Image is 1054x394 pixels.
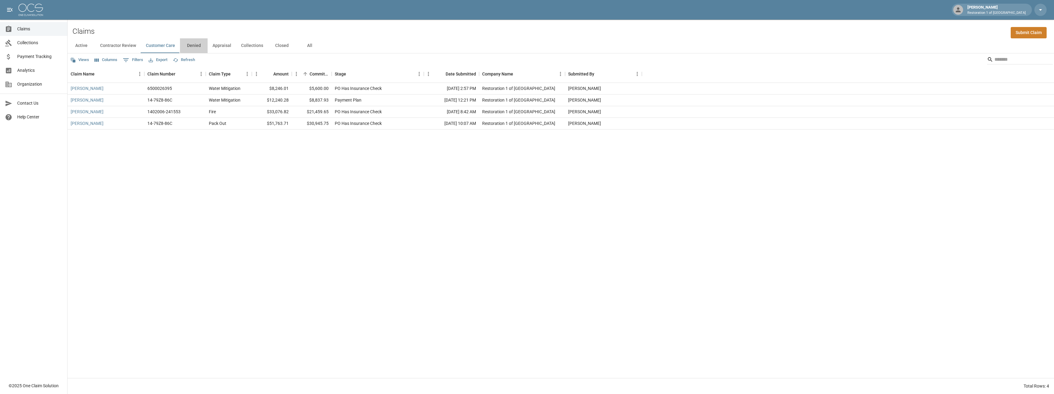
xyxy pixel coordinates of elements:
div: Claim Type [206,65,252,83]
span: Collections [17,40,62,46]
div: Company Name [482,65,513,83]
a: [PERSON_NAME] [71,109,103,115]
div: Claim Number [147,65,175,83]
button: Menu [197,69,206,79]
div: [DATE] 10:07 AM [424,118,479,129]
span: Organization [17,81,62,87]
div: Restoration 1 of Evansville [482,109,555,115]
button: Customer Care [141,38,180,53]
button: Closed [268,38,296,53]
div: Restoration 1 of Evansville [482,97,555,103]
button: Sort [301,70,310,78]
div: Amount [252,65,292,83]
button: Appraisal [208,38,236,53]
div: Date Submitted [446,65,476,83]
div: Committed Amount [292,65,332,83]
div: Water Mitigation [209,97,240,103]
button: Menu [292,69,301,79]
div: Amanda Murry [568,120,601,126]
div: PO Has Insurance Check [335,120,382,126]
span: Contact Us [17,100,62,106]
div: $12,240.28 [252,95,292,106]
div: 6500026395 [147,85,172,91]
div: Company Name [479,65,565,83]
div: Restoration 1 of Evansville [482,85,555,91]
button: Sort [594,70,603,78]
a: [PERSON_NAME] [71,85,103,91]
div: Water Mitigation [209,85,240,91]
div: 14-79Z8-86C [147,97,172,103]
button: Sort [175,70,184,78]
div: Amanda Murry [568,85,601,91]
button: All [296,38,323,53]
button: Sort [95,70,103,78]
div: 1402006-241553 [147,109,181,115]
button: Menu [556,69,565,79]
span: Payment Tracking [17,53,62,60]
button: Menu [424,69,433,79]
div: Claim Type [209,65,231,83]
div: Stage [332,65,424,83]
div: Amanda Murry [568,97,601,103]
div: Stage [335,65,346,83]
div: $21,459.65 [292,106,332,118]
div: $51,763.71 [252,118,292,129]
button: Menu [633,69,642,79]
div: © 2025 One Claim Solution [9,383,59,389]
div: PO Has Insurance Check [335,85,382,91]
div: Restoration 1 of Evansville [482,120,555,126]
button: Menu [243,69,252,79]
button: Sort [346,70,355,78]
p: Restoration 1 of [GEOGRAPHIC_DATA] [967,10,1026,16]
button: Contractor Review [95,38,141,53]
button: Collections [236,38,268,53]
button: Active [68,38,95,53]
button: Views [69,55,91,65]
div: Submitted By [565,65,642,83]
div: Amanda Murry [568,109,601,115]
div: Claim Name [68,65,144,83]
button: Sort [437,70,446,78]
button: Menu [135,69,144,79]
div: Search [987,55,1053,66]
div: [DATE] 8:42 AM [424,106,479,118]
span: Claims [17,26,62,32]
h2: Claims [72,27,95,36]
a: [PERSON_NAME] [71,120,103,126]
span: Analytics [17,67,62,74]
div: Submitted By [568,65,594,83]
div: Pack Out [209,120,226,126]
a: Submit Claim [1011,27,1047,38]
button: Select columns [93,55,119,65]
div: Date Submitted [424,65,479,83]
div: $5,600.00 [292,83,332,95]
div: Fire [209,109,216,115]
button: Sort [231,70,239,78]
div: $30,945.75 [292,118,332,129]
div: $8,246.01 [252,83,292,95]
button: Menu [252,69,261,79]
div: Total Rows: 4 [1024,383,1049,389]
div: Claim Name [71,65,95,83]
button: Menu [415,69,424,79]
div: Payment Plan [335,97,361,103]
button: Denied [180,38,208,53]
button: open drawer [4,4,16,16]
div: $8,837.93 [292,95,332,106]
div: PO Has Insurance Check [335,109,382,115]
div: $33,076.82 [252,106,292,118]
div: Committed Amount [310,65,329,83]
div: 14-79Z8-86C [147,120,172,126]
div: [PERSON_NAME] [965,4,1028,15]
span: Help Center [17,114,62,120]
div: [DATE] 2:57 PM [424,83,479,95]
button: Show filters [121,55,145,65]
img: ocs-logo-white-transparent.png [18,4,43,16]
div: Amount [273,65,289,83]
button: Refresh [171,55,197,65]
button: Export [147,55,169,65]
div: Claim Number [144,65,206,83]
div: [DATE] 12:21 PM [424,95,479,106]
button: Sort [513,70,522,78]
a: [PERSON_NAME] [71,97,103,103]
